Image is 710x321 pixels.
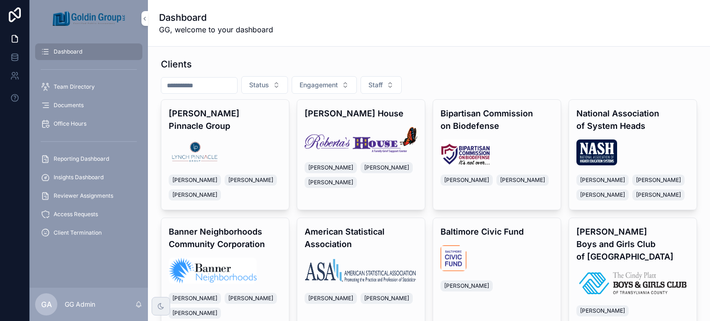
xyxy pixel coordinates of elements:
span: [PERSON_NAME] [500,176,545,184]
p: GG Admin [65,300,95,309]
span: Dashboard [54,48,82,55]
img: logo.png [169,139,220,165]
h4: [PERSON_NAME] Pinnacle Group [169,107,282,132]
img: logo.webp [305,258,417,284]
img: logo.png [441,245,466,271]
h4: [PERSON_NAME] House [305,107,417,120]
span: [PERSON_NAME] [308,295,353,302]
span: Documents [54,102,84,109]
img: logo.png [305,127,417,153]
div: scrollable content [30,37,148,253]
span: [PERSON_NAME] [228,295,273,302]
span: [PERSON_NAME] [308,164,353,171]
a: Team Directory [35,79,142,95]
span: Reviewer Assignments [54,192,113,200]
a: Access Requests [35,206,142,223]
span: Reporting Dashboard [54,155,109,163]
h4: Bipartisan Commission on Biodefense [441,107,553,132]
img: logo.png [169,258,257,284]
a: Bipartisan Commission on Biodefenselogo.jpg[PERSON_NAME][PERSON_NAME] [433,99,561,210]
a: Documents [35,97,142,114]
a: National Association of System HeadsNASH-Logo.png[PERSON_NAME][PERSON_NAME][PERSON_NAME][PERSON_N... [569,99,697,210]
span: [PERSON_NAME] [364,295,409,302]
span: Staff [368,80,383,90]
button: Select Button [241,76,288,94]
span: Office Hours [54,120,86,127]
span: [PERSON_NAME] [172,191,217,199]
span: GG, welcome to your dashboard [159,24,273,35]
span: Status [249,80,269,90]
span: Team Directory [54,83,95,91]
span: Insights Dashboard [54,174,104,181]
span: Access Requests [54,211,98,218]
h4: Banner Neighborhoods Community Corporation [169,225,282,250]
img: logo.png [576,270,689,296]
span: [PERSON_NAME] [636,176,681,184]
span: [PERSON_NAME] [308,179,353,186]
span: [PERSON_NAME] [172,295,217,302]
span: [PERSON_NAME] [580,191,625,199]
span: [PERSON_NAME] [228,176,273,184]
span: Client Termination [54,229,102,236]
a: Insights Dashboard [35,169,142,186]
a: Reporting Dashboard [35,151,142,167]
span: [PERSON_NAME] [364,164,409,171]
a: [PERSON_NAME] Pinnacle Grouplogo.png[PERSON_NAME][PERSON_NAME][PERSON_NAME] [161,99,289,210]
h4: [PERSON_NAME] Boys and Girls Club of [GEOGRAPHIC_DATA] [576,225,689,263]
span: GA [41,299,52,310]
span: [PERSON_NAME] [580,307,625,315]
h4: Baltimore Civic Fund [441,225,553,238]
img: NASH-Logo.png [576,139,617,165]
img: App logo [53,11,125,26]
img: logo.jpg [441,139,490,165]
span: [PERSON_NAME] [444,282,489,290]
a: Client Termination [35,224,142,241]
span: [PERSON_NAME] [636,191,681,199]
h1: Dashboard [159,11,273,24]
h4: American Statistical Association [305,225,417,250]
span: [PERSON_NAME] [444,176,489,184]
h4: National Association of System Heads [576,107,689,132]
button: Select Button [361,76,402,94]
span: Engagement [300,80,338,90]
a: Dashboard [35,43,142,60]
a: Reviewer Assignments [35,188,142,204]
span: [PERSON_NAME] [172,309,217,317]
a: [PERSON_NAME] Houselogo.png[PERSON_NAME][PERSON_NAME][PERSON_NAME] [297,99,425,210]
h1: Clients [161,58,192,71]
span: [PERSON_NAME] [580,176,625,184]
span: [PERSON_NAME] [172,176,217,184]
a: Office Hours [35,115,142,132]
button: Select Button [292,76,357,94]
